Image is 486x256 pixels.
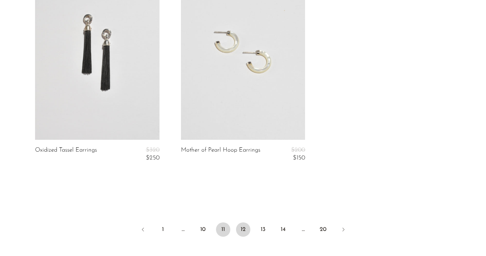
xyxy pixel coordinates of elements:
[316,222,330,237] a: 20
[196,222,210,237] a: 10
[156,222,170,237] a: 1
[336,222,350,238] a: Next
[256,222,270,237] a: 13
[276,222,290,237] a: 14
[181,147,260,162] a: Mother of Pearl Hoop Earrings
[136,222,150,238] a: Previous
[146,155,159,161] span: $250
[236,222,250,237] span: 12
[216,222,230,237] a: 11
[293,155,305,161] span: $150
[146,147,159,153] span: $320
[35,147,97,162] a: Oxidized Tassel Earrings
[291,147,305,153] span: $200
[176,222,190,237] span: …
[296,222,310,237] span: …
